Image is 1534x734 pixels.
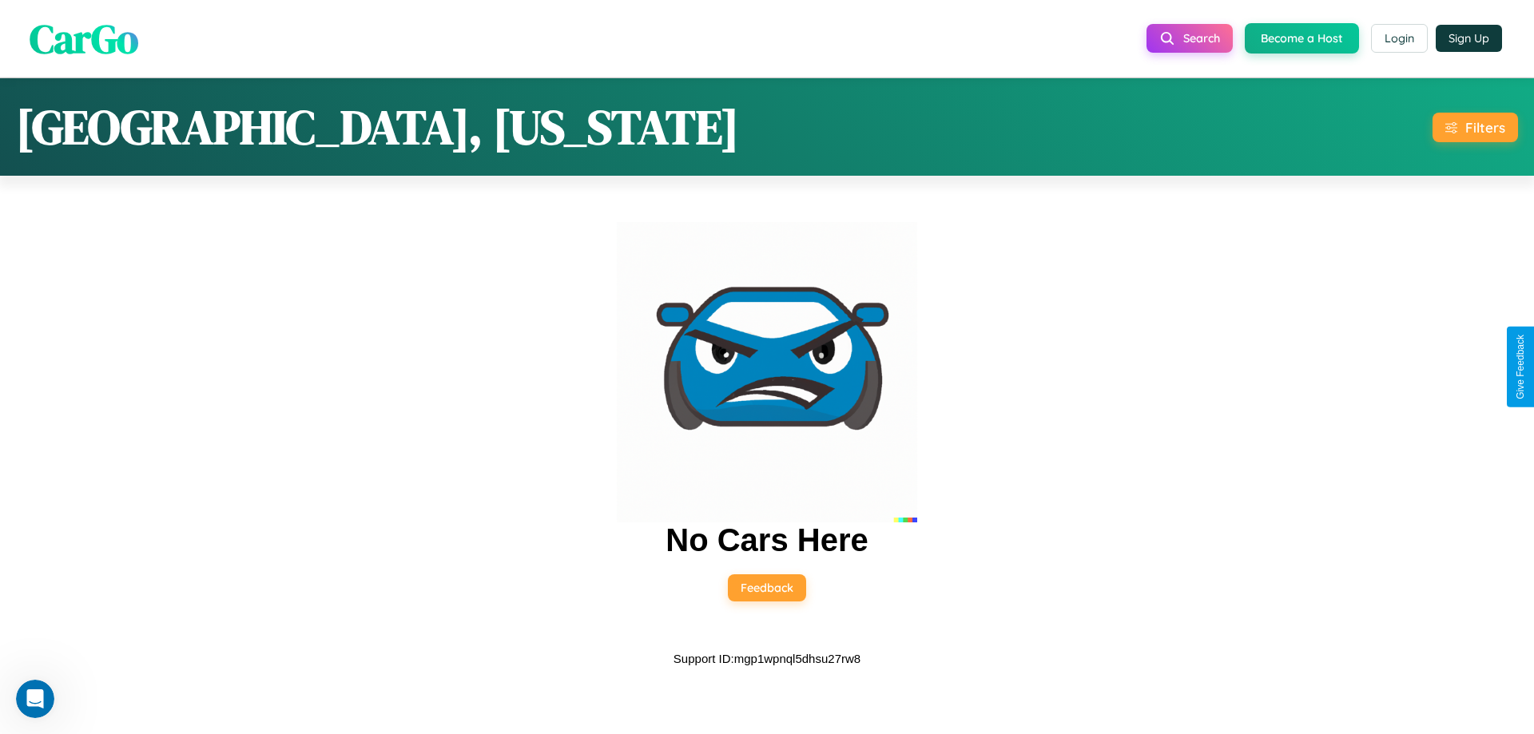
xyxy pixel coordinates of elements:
button: Become a Host [1245,23,1359,54]
button: Sign Up [1436,25,1502,52]
button: Login [1371,24,1428,53]
h1: [GEOGRAPHIC_DATA], [US_STATE] [16,94,739,160]
span: Search [1183,31,1220,46]
div: Give Feedback [1515,335,1526,399]
iframe: Intercom live chat [16,680,54,718]
button: Feedback [728,574,806,601]
button: Filters [1433,113,1518,142]
div: Filters [1465,119,1505,136]
span: CarGo [30,10,138,65]
img: car [617,222,917,522]
p: Support ID: mgp1wpnql5dhsu27rw8 [674,648,860,669]
h2: No Cars Here [666,522,868,558]
button: Search [1147,24,1233,53]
